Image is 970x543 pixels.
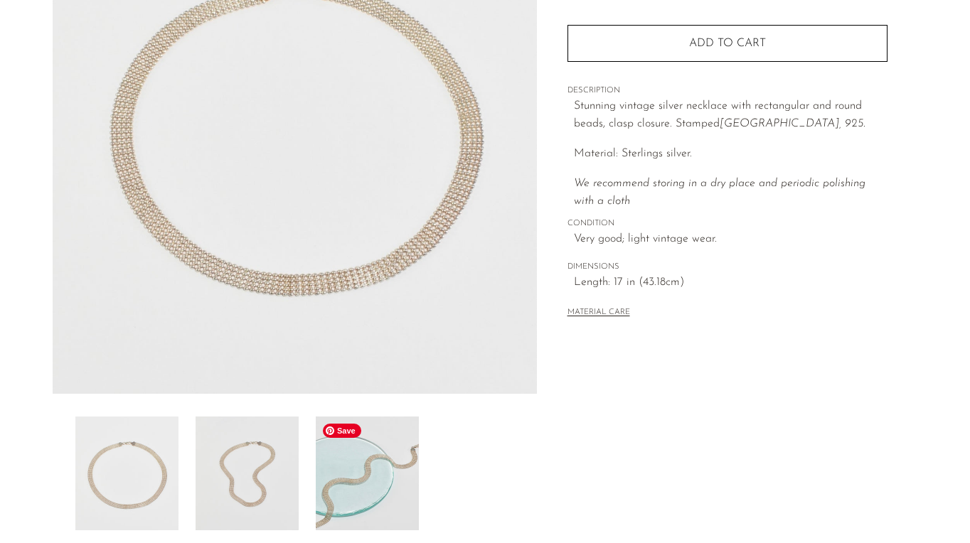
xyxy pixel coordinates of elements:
[574,230,888,249] span: Very good; light vintage wear.
[567,308,630,318] button: MATERIAL CARE
[574,145,888,163] p: Material: Sterlings silver.
[75,416,178,530] img: Silver Italian Necklace
[689,38,766,49] span: Add to cart
[567,25,888,62] button: Add to cart
[567,261,888,274] span: DIMENSIONS
[574,97,888,134] p: Stunning vintage silver necklace with rectangular and round beads, clasp closure. Stamped
[567,85,888,97] span: DESCRIPTION
[720,118,865,129] em: [GEOGRAPHIC_DATA], 925.
[196,416,299,530] img: Silver Italian Necklace
[574,274,888,292] span: Length: 17 in (43.18cm)
[567,217,888,230] span: CONDITION
[574,178,865,208] i: We recommend storing in a dry place and periodic polishing with a cloth
[323,424,361,438] span: Save
[316,416,419,530] img: Silver Italian Necklace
